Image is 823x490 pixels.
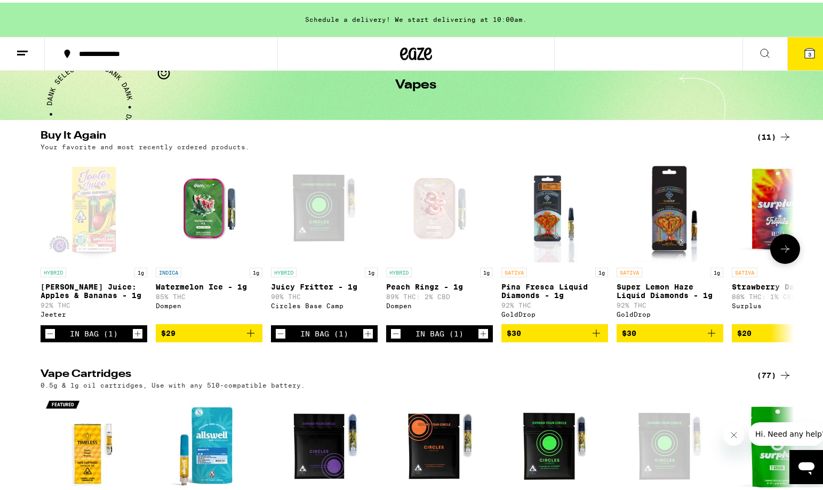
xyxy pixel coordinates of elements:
[386,153,493,323] a: Open page for Peach Ringz - 1g from Dompen
[250,265,262,275] p: 1g
[507,326,521,335] span: $30
[617,308,723,315] div: GoldDrop
[480,265,493,275] p: 1g
[41,128,739,141] h2: Buy It Again
[41,308,147,315] div: Jeeter
[617,265,642,275] p: SATIVA
[300,327,348,335] div: In Bag (1)
[478,326,489,336] button: Increment
[732,265,757,275] p: SATIVA
[501,322,608,340] button: Add to bag
[501,153,608,322] a: Open page for Pina Fresca Liquid Diamonds - 1g from GoldDrop
[757,366,792,379] a: (77)
[41,366,739,379] h2: Vape Cartridges
[386,300,493,307] div: Dompen
[617,322,723,340] button: Add to bag
[617,153,723,322] a: Open page for Super Lemon Haze Liquid Diamonds - 1g from GoldDrop
[757,128,792,141] a: (11)
[363,326,373,336] button: Increment
[808,49,811,55] span: 3
[271,280,378,288] p: Juicy Fritter - 1g
[132,326,143,336] button: Increment
[41,379,305,386] p: 0.5g & 1g oil cartridges, Use with any 510-compatible battery.
[41,265,66,275] p: HYBRID
[41,280,147,297] p: [PERSON_NAME] Juice: Apples & Bananas - 1g
[41,153,147,323] a: Open page for Jeeter Juice: Apples & Bananas - 1g from Jeeter
[501,299,608,306] p: 92% THC
[386,280,493,288] p: Peach Ringz - 1g
[617,299,723,306] p: 92% THC
[723,422,745,443] iframe: Close message
[390,326,401,336] button: Decrement
[710,265,723,275] p: 1g
[156,153,262,260] img: Dompen - Watermelon Ice - 1g
[737,326,752,335] span: $20
[512,153,597,260] img: GoldDrop - Pina Fresca Liquid Diamonds - 1g
[595,265,608,275] p: 1g
[134,265,147,275] p: 1g
[396,76,437,89] h1: Vapes
[156,300,262,307] div: Dompen
[156,322,262,340] button: Add to bag
[365,265,378,275] p: 1g
[271,300,378,307] div: Circles Base Camp
[416,327,464,335] div: In Bag (1)
[41,141,250,148] p: Your favorite and most recently ordered products.
[41,299,147,306] p: 92% THC
[501,280,608,297] p: Pina Fresca Liquid Diamonds - 1g
[271,265,297,275] p: HYBRID
[622,326,636,335] span: $30
[386,265,412,275] p: HYBRID
[6,7,77,16] span: Hi. Need any help?
[70,327,118,335] div: In Bag (1)
[275,326,286,336] button: Decrement
[619,153,721,260] img: GoldDrop - Super Lemon Haze Liquid Diamonds - 1g
[156,265,181,275] p: INDICA
[501,308,608,315] div: GoldDrop
[271,153,378,323] a: Open page for Juicy Fritter - 1g from Circles Base Camp
[156,153,262,322] a: Open page for Watermelon Ice - 1g from Dompen
[617,280,723,297] p: Super Lemon Haze Liquid Diamonds - 1g
[156,291,262,298] p: 85% THC
[156,280,262,288] p: Watermelon Ice - 1g
[161,326,175,335] span: $29
[501,265,527,275] p: SATIVA
[386,291,493,298] p: 89% THC: 2% CBD
[271,291,378,298] p: 90% THC
[45,326,55,336] button: Decrement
